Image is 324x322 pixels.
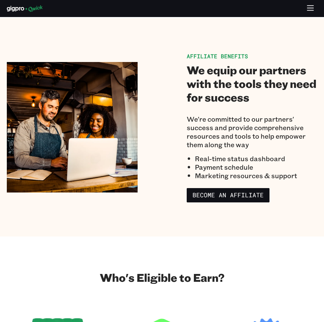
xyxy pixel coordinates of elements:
h2: Who's Eligible to Earn? [100,271,225,284]
a: Become an Affiliate [187,188,269,202]
span: Affiliate Benefits [187,52,248,60]
h2: We equip our partners with the tools they need for success [187,63,318,104]
p: We're committed to our partners' success and provide comprehensive resources and tools to help em... [187,115,318,149]
li: Payment schedule [195,163,318,171]
li: Real-time status dashboard [195,154,318,163]
li: Marketing resources & support [195,171,318,180]
img: Affiliate Benefits [7,62,138,193]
